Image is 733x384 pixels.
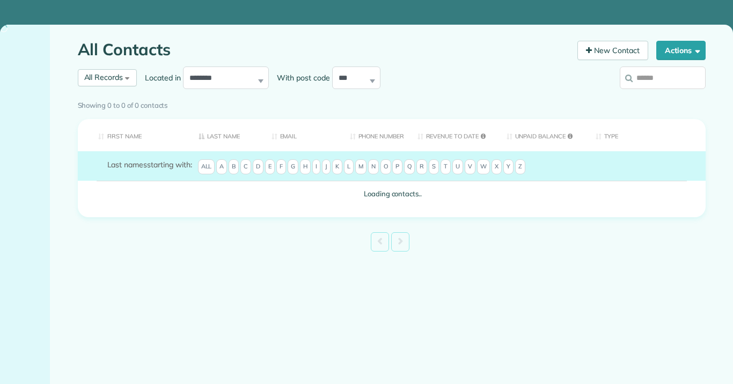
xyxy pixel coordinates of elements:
span: V [465,159,475,174]
th: First Name: activate to sort column ascending [78,119,190,152]
span: I [312,159,320,174]
label: starting with: [107,159,192,170]
th: Email: activate to sort column ascending [263,119,342,152]
span: G [288,159,298,174]
span: C [240,159,251,174]
h1: All Contacts [78,41,570,58]
span: P [392,159,402,174]
span: R [416,159,427,174]
span: S [429,159,439,174]
span: Y [503,159,514,174]
th: Phone number: activate to sort column ascending [342,119,409,152]
span: A [216,159,227,174]
span: L [344,159,354,174]
th: Type: activate to sort column ascending [588,119,706,152]
span: Q [404,159,415,174]
span: Z [515,159,525,174]
button: Actions [656,41,706,60]
span: E [265,159,275,174]
a: New Contact [577,41,648,60]
div: Showing 0 to 0 of 0 contacts [78,96,706,111]
span: N [368,159,379,174]
span: W [477,159,490,174]
span: H [300,159,311,174]
span: X [492,159,502,174]
span: J [322,159,331,174]
span: Last names [107,160,148,169]
th: Unpaid Balance: activate to sort column ascending [499,119,588,152]
span: O [380,159,391,174]
label: With post code [269,72,332,83]
span: All [198,159,215,174]
span: M [355,159,366,174]
span: K [332,159,342,174]
span: U [452,159,463,174]
span: D [253,159,263,174]
span: All Records [84,72,123,82]
span: T [441,159,451,174]
th: Last Name: activate to sort column descending [190,119,263,152]
th: Revenue to Date: activate to sort column ascending [409,119,499,152]
span: F [276,159,286,174]
label: Located in [137,72,183,83]
td: Loading contacts.. [78,181,706,207]
span: B [229,159,239,174]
